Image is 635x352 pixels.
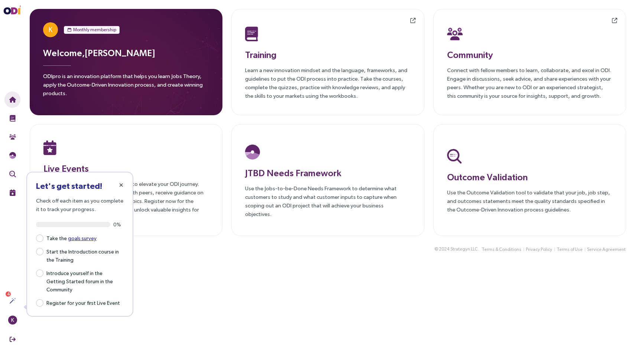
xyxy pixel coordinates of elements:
[4,129,20,145] button: Community
[4,184,20,201] button: Live Events
[9,297,16,304] img: Actions
[447,66,612,100] p: Connect with fellow members to learn, collaborate, and excel in ODI. Engage in discussions, seek ...
[450,245,478,253] button: Strategyn LLC
[245,66,410,100] p: Learn a new innovation mindset and the language, frameworks, and guidelines to put the ODI proces...
[36,181,124,190] h3: Let's get started!
[447,48,612,61] h3: Community
[6,291,11,297] sup: 4
[9,115,16,122] img: Training
[481,246,522,253] button: Terms & Conditions
[43,233,100,242] span: Take the
[450,246,478,253] span: Strategyn LLC
[43,46,209,59] h3: Welcome, [PERSON_NAME]
[4,312,20,328] button: K
[43,140,56,155] img: Live Events
[525,246,553,253] button: Privacy Policy
[4,166,20,182] button: Outcome Validation
[9,133,16,140] img: Community
[526,246,552,253] span: Privacy Policy
[36,196,124,213] p: Check off each item as you complete it to track your progress.
[4,91,20,108] button: Home
[245,145,260,159] img: JTBD Needs Platform
[245,166,410,180] h3: JTBD Needs Framework
[43,247,124,264] span: Start the Introduction course in the Training
[113,222,124,227] span: 0%
[11,316,14,324] span: K
[557,246,583,253] span: Terms of Use
[68,235,97,241] a: goals survey
[245,184,410,218] p: Use the Jobs-to-be-Done Needs Framework to determine what customers to study and what customer in...
[556,246,583,253] button: Terms of Use
[43,298,123,307] span: Register for your first Live Event
[4,110,20,126] button: Training
[587,246,626,253] button: Service Agreement
[434,245,479,253] div: © 2024 .
[4,147,20,164] button: Needs Framework
[447,188,612,214] p: Use the Outcome Validation tool to validate that your job, job step, and outcomes statements meet...
[43,72,209,102] p: ODIpro is an innovation platform that helps you learn Jobs Theory, apply the Outcome-Driven Innov...
[447,170,612,184] h3: Outcome Validation
[43,268,124,294] span: Introduce yourself in the Getting Started forum in the Community
[49,22,52,37] span: K
[43,162,209,175] h3: Live Events
[4,331,20,348] button: Sign Out
[7,291,10,297] span: 4
[4,293,20,309] button: Actions
[9,171,16,177] img: Outcome Validation
[73,26,116,33] span: Monthly membership
[9,189,16,196] img: Live Events
[447,26,463,41] img: Community
[245,26,258,41] img: Training
[9,152,16,159] img: JTBD Needs Framework
[482,246,521,253] span: Terms & Conditions
[447,149,462,164] img: Outcome Validation
[245,48,410,61] h3: Training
